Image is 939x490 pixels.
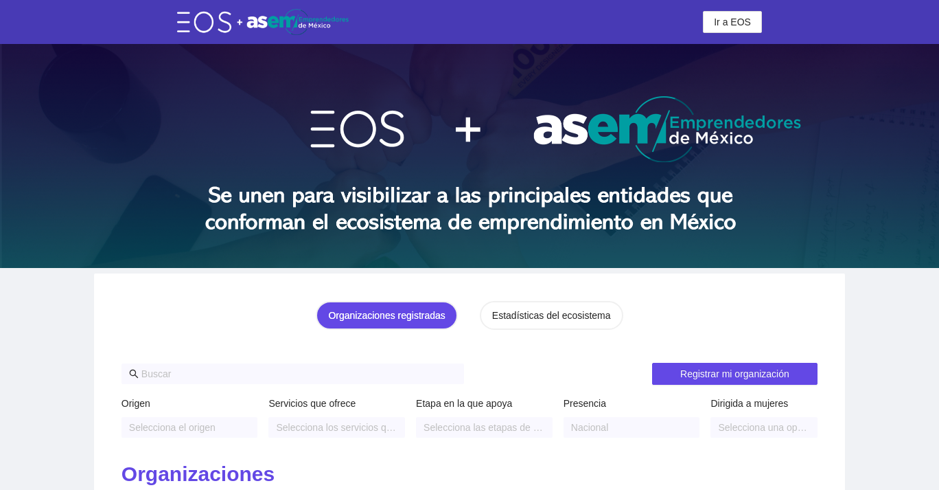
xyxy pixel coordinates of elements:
[710,396,788,411] label: Dirigida a mujeres
[141,366,456,381] input: Buscar
[121,396,150,411] label: Origen
[714,14,751,30] span: Ir a EOS
[416,396,512,411] label: Etapa en la que apoya
[129,369,139,379] span: search
[121,460,818,489] h2: Organizaciones
[328,308,445,323] div: Organizaciones registradas
[268,396,356,411] label: Servicios que ofrece
[680,366,789,381] span: Registrar mi organización
[703,11,762,33] button: Ir a EOS
[564,396,606,411] label: Presencia
[177,9,349,34] img: eos-asem-logo.38b026ae.png
[492,308,611,323] div: Estadísticas del ecosistema
[652,363,818,385] button: Registrar mi organización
